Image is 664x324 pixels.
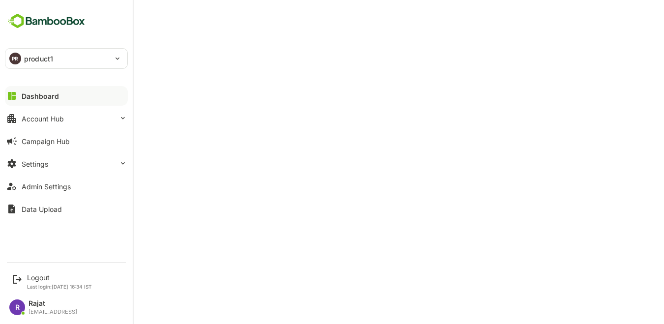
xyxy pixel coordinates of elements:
[22,160,48,168] div: Settings
[29,309,77,315] div: [EMAIL_ADDRESS]
[5,12,88,30] img: BambooboxFullLogoMark.5f36c76dfaba33ec1ec1367b70bb1252.svg
[24,54,53,64] p: product1
[27,284,92,290] p: Last login: [DATE] 16:34 IST
[27,273,92,282] div: Logout
[5,131,128,151] button: Campaign Hub
[22,115,64,123] div: Account Hub
[9,53,21,64] div: PR
[5,177,128,196] button: Admin Settings
[22,205,62,213] div: Data Upload
[9,299,25,315] div: R
[5,109,128,128] button: Account Hub
[22,92,59,100] div: Dashboard
[5,199,128,219] button: Data Upload
[5,86,128,106] button: Dashboard
[5,154,128,174] button: Settings
[29,299,77,308] div: Rajat
[5,49,127,68] div: PRproduct1
[22,182,71,191] div: Admin Settings
[22,137,70,146] div: Campaign Hub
